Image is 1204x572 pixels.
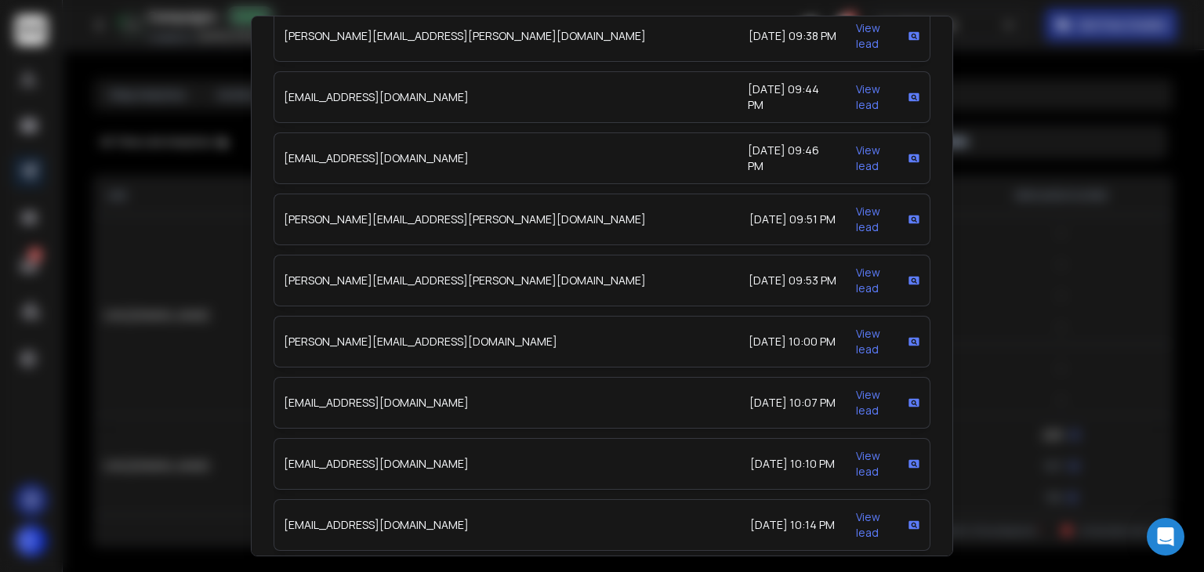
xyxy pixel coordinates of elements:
[748,334,836,349] div: [DATE] 10:00 PM
[1147,518,1184,556] div: Open Intercom Messenger
[856,204,920,235] div: View lead
[274,10,738,62] td: [PERSON_NAME][EMAIL_ADDRESS][PERSON_NAME][DOMAIN_NAME]
[856,509,920,541] div: View lead
[856,448,920,480] div: View lead
[274,499,738,551] td: [EMAIL_ADDRESS][DOMAIN_NAME]
[274,438,738,490] td: [EMAIL_ADDRESS][DOMAIN_NAME]
[856,20,920,52] div: View lead
[274,132,738,184] td: [EMAIL_ADDRESS][DOMAIN_NAME]
[748,273,836,288] div: [DATE] 09:53 PM
[274,194,738,245] td: [PERSON_NAME][EMAIL_ADDRESS][PERSON_NAME][DOMAIN_NAME]
[274,377,738,429] td: [EMAIL_ADDRESS][DOMAIN_NAME]
[748,28,836,44] div: [DATE] 09:38 PM
[748,212,836,227] div: [DATE] 09:51 PM
[856,326,920,357] div: View lead
[274,316,738,367] td: [PERSON_NAME][EMAIL_ADDRESS][DOMAIN_NAME]
[748,517,836,533] div: [DATE] 10:14 PM
[748,143,836,174] div: [DATE] 09:46 PM
[274,71,738,123] td: [EMAIL_ADDRESS][DOMAIN_NAME]
[748,456,836,472] div: [DATE] 10:10 PM
[856,265,920,296] div: View lead
[748,395,836,411] div: [DATE] 10:07 PM
[274,255,738,306] td: [PERSON_NAME][EMAIL_ADDRESS][PERSON_NAME][DOMAIN_NAME]
[748,81,836,113] div: [DATE] 09:44 PM
[856,81,920,113] div: View lead
[856,143,920,174] div: View lead
[856,387,920,418] div: View lead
